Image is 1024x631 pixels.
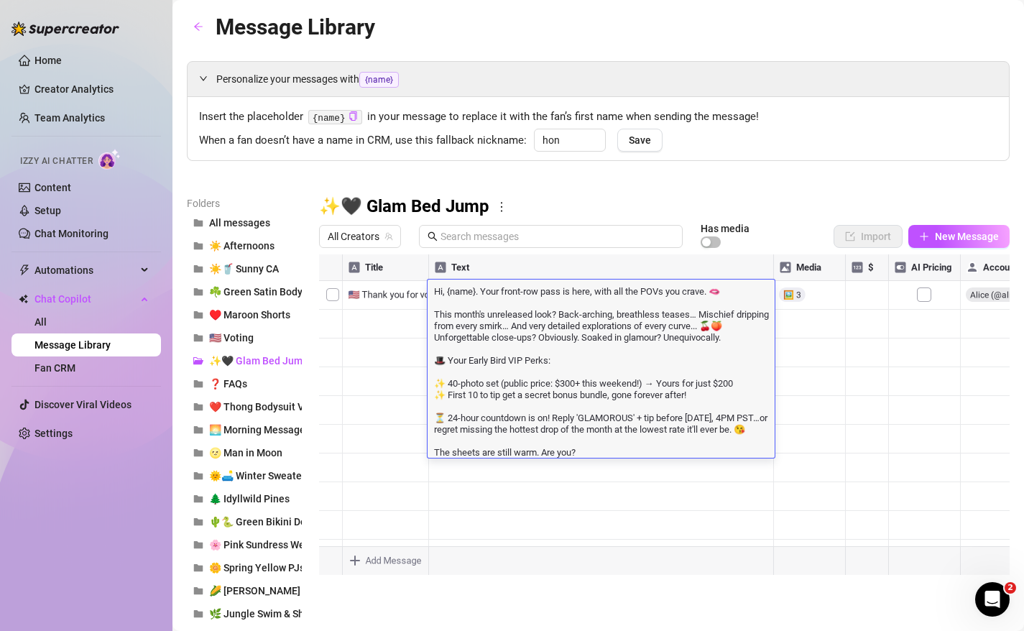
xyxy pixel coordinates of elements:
a: Home [34,55,62,66]
article: Folders [187,195,302,211]
span: folder [193,448,203,458]
span: search [428,231,438,241]
span: {name} [359,72,399,88]
span: folder [193,218,203,228]
span: ♥️ Maroon Shorts [209,309,290,321]
button: New Message [908,225,1010,248]
span: 2 [1005,582,1016,594]
img: Chat Copilot [19,294,28,304]
span: folder [193,609,203,619]
span: folder [193,563,203,573]
span: folder [193,241,203,251]
span: 🌞🛋️ Winter Sweater Sunbask [209,470,346,482]
a: Discover Viral Videos [34,399,132,410]
span: folder [193,287,203,297]
span: 🌵🐍 Green Bikini Desert Stagecoach [209,516,380,528]
span: folder [193,540,203,550]
button: 🌅 Morning Messages [187,418,302,441]
iframe: Intercom live chat [975,582,1010,617]
button: ☘️ Green Satin Bodysuit Nudes [187,280,302,303]
a: Chat Monitoring [34,228,109,239]
span: New Message [935,231,999,242]
a: Creator Analytics [34,78,149,101]
code: {name} [308,110,362,125]
span: thunderbolt [19,264,30,276]
span: folder [193,264,203,274]
span: folder [193,425,203,435]
button: 🌲 Idyllwild Pines [187,487,302,510]
span: ☘️ Green Satin Bodysuit Nudes [209,286,351,298]
span: 🇺🇸 Voting [209,332,254,344]
span: Personalize your messages with [216,71,997,88]
span: plus [919,231,929,241]
a: All [34,316,47,328]
span: folder [193,310,203,320]
a: Fan CRM [34,362,75,374]
button: 🌼 Spring Yellow PJs [187,556,302,579]
span: All Creators [328,226,392,247]
a: Message Library [34,339,111,351]
button: ✨🖤 Glam Bed Jump [187,349,302,372]
button: 🌵🐍 Green Bikini Desert Stagecoach [187,510,302,533]
span: folder [193,379,203,389]
a: Settings [34,428,73,439]
span: team [384,232,393,241]
span: ❤️ Thong Bodysuit Vid [209,401,313,413]
article: Has media [701,224,749,233]
span: ☀️🥤 Sunny CA [209,263,279,275]
span: folder [193,494,203,504]
span: All messages [209,217,270,229]
span: 🌽 [PERSON_NAME] [209,585,300,597]
img: AI Chatter [98,149,121,170]
span: 🌿 Jungle Swim & Shower [209,608,326,620]
span: folder [193,402,203,412]
span: 🌅 Morning Messages [209,424,310,436]
a: Content [34,182,71,193]
button: ☀️ Afternoons [187,234,302,257]
button: 🌽 [PERSON_NAME] [187,579,302,602]
span: expanded [199,74,208,83]
span: copy [349,111,358,121]
h3: ✨🖤 Glam Bed Jump [319,195,489,218]
span: folder [193,471,203,481]
span: Automations [34,259,137,282]
span: Chat Copilot [34,287,137,310]
button: ♥️ Maroon Shorts [187,303,302,326]
span: folder [193,333,203,343]
button: 🌝 Man in Moon [187,441,302,464]
article: Message Library [216,10,375,44]
span: Izzy AI Chatter [20,155,93,168]
a: Team Analytics [34,112,105,124]
span: ❓ FAQs [209,378,247,390]
span: folder [193,517,203,527]
span: 🌼 Spring Yellow PJs [209,562,305,574]
span: folder-open [193,356,203,366]
span: folder [193,586,203,596]
button: 🌸 Pink Sundress Welcome [187,533,302,556]
button: ❓ FAQs [187,372,302,395]
img: logo-BBDzfeDw.svg [11,22,119,36]
span: arrow-left [193,22,203,32]
a: Setup [34,205,61,216]
button: Click to Copy [349,111,358,122]
button: Import [834,225,903,248]
button: ☀️🥤 Sunny CA [187,257,302,280]
span: 🌲 Idyllwild Pines [209,493,290,505]
span: Save [629,134,651,146]
span: 🌸 Pink Sundress Welcome [209,539,333,551]
span: When a fan doesn’t have a name in CRM, use this fallback nickname: [199,132,527,149]
div: Personalize your messages with{name} [188,62,1009,96]
span: ✨🖤 Glam Bed Jump [209,355,308,367]
button: 🇺🇸 Voting [187,326,302,349]
span: Insert the placeholder in your message to replace it with the fan’s first name when sending the m... [199,109,997,126]
button: All messages [187,211,302,234]
button: 🌿 Jungle Swim & Shower [187,602,302,625]
button: Save [617,129,663,152]
span: 🌝 Man in Moon [209,447,282,459]
input: Search messages [440,229,674,244]
button: ❤️ Thong Bodysuit Vid [187,395,302,418]
span: ☀️ Afternoons [209,240,275,252]
button: 🌞🛋️ Winter Sweater Sunbask [187,464,302,487]
span: more [495,201,508,213]
textarea: Hi, {name}. Your front-row pass is here, with all the POVs you crave. 🫦 This month's unreleased l... [428,284,775,458]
